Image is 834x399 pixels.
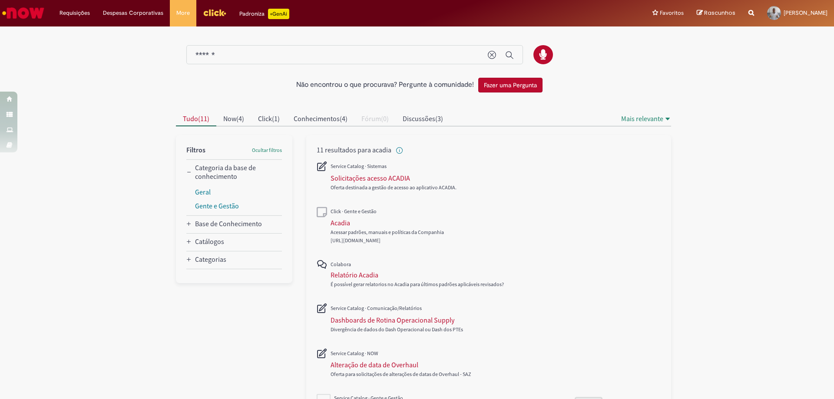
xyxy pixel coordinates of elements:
[704,9,735,17] span: Rascunhos
[296,81,474,89] h2: Não encontrou o que procurava? Pergunte à comunidade!
[60,9,90,17] span: Requisições
[239,9,289,19] div: Padroniza
[203,6,226,19] img: click_logo_yellow_360x200.png
[697,9,735,17] a: Rascunhos
[103,9,163,17] span: Despesas Corporativas
[1,4,46,22] img: ServiceNow
[176,9,190,17] span: More
[660,9,684,17] span: Favoritos
[478,78,543,92] button: Fazer uma Pergunta
[784,9,827,16] span: [PERSON_NAME]
[268,9,289,19] p: +GenAi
